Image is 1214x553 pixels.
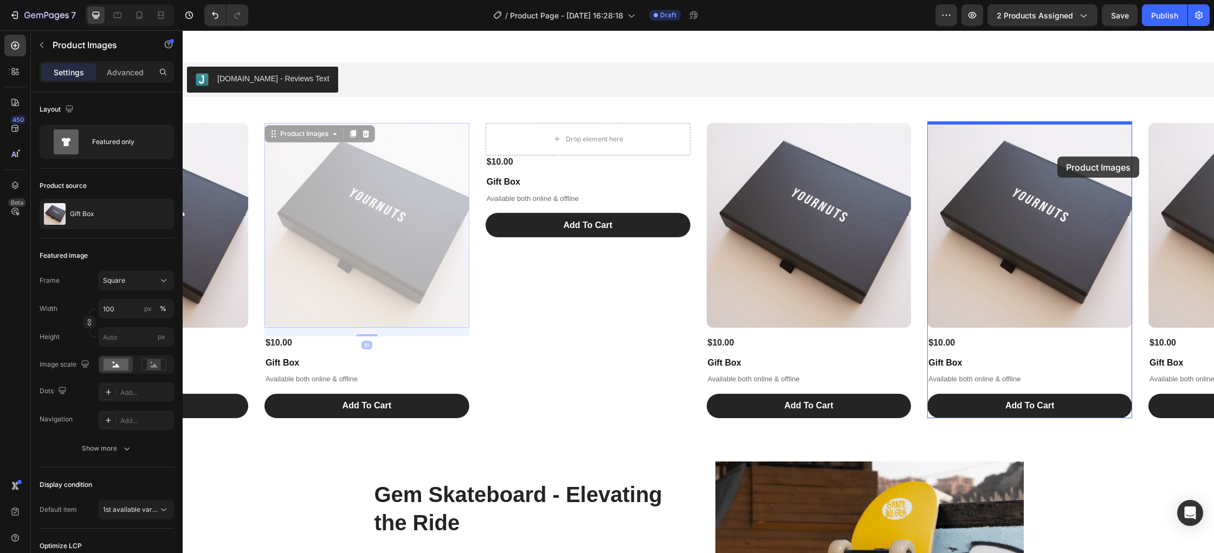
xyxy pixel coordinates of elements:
[82,443,132,454] div: Show more
[8,198,26,207] div: Beta
[40,541,82,551] div: Optimize LCP
[505,10,508,21] span: /
[53,38,145,51] p: Product Images
[141,302,154,315] button: %
[1177,500,1203,526] div: Open Intercom Messenger
[1142,4,1187,26] button: Publish
[997,10,1073,21] span: 2 products assigned
[160,304,166,314] div: %
[144,304,152,314] div: px
[54,67,84,78] p: Settings
[120,416,171,426] div: Add...
[987,4,1097,26] button: 2 products assigned
[40,505,77,515] div: Default item
[1111,11,1129,20] span: Save
[40,102,76,117] div: Layout
[40,414,73,424] div: Navigation
[40,439,174,458] button: Show more
[44,203,66,225] img: product feature img
[92,129,158,154] div: Featured only
[98,299,174,318] input: px%
[40,276,60,285] label: Frame
[103,505,164,513] span: 1st available variant
[40,357,92,372] div: Image scale
[70,210,94,218] p: Gift Box
[1151,10,1178,21] div: Publish
[107,67,144,78] p: Advanced
[71,9,76,22] p: 7
[40,332,60,342] label: Height
[40,384,69,399] div: Dots
[98,327,174,347] input: px
[40,181,87,191] div: Product source
[183,30,1214,553] iframe: Design area
[1102,4,1138,26] button: Save
[103,276,125,285] span: Square
[40,480,92,490] div: Display condition
[98,271,174,290] button: Square
[40,251,88,261] div: Featured image
[660,10,676,20] span: Draft
[157,302,170,315] button: px
[4,4,81,26] button: 7
[510,10,623,21] span: Product Page - [DATE] 16:28:18
[158,333,165,341] span: px
[98,500,174,519] button: 1st available variant
[10,115,26,124] div: 450
[40,304,57,314] label: Width
[204,4,248,26] div: Undo/Redo
[120,388,171,398] div: Add...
